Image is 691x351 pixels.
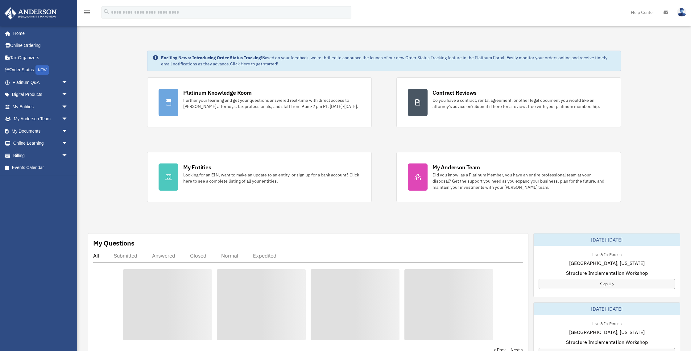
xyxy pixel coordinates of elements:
[161,55,262,60] strong: Exciting News: Introducing Order Status Tracking!
[4,39,77,52] a: Online Ordering
[4,27,74,39] a: Home
[183,97,360,109] div: Further your learning and get your questions answered real-time with direct access to [PERSON_NAM...
[534,233,680,246] div: [DATE]-[DATE]
[396,77,621,127] a: Contract Reviews Do you have a contract, rental agreement, or other legal document you would like...
[534,303,680,315] div: [DATE]-[DATE]
[4,149,77,162] a: Billingarrow_drop_down
[432,163,480,171] div: My Anderson Team
[183,163,211,171] div: My Entities
[396,152,621,202] a: My Anderson Team Did you know, as a Platinum Member, you have an entire professional team at your...
[4,64,77,76] a: Order StatusNEW
[183,172,360,184] div: Looking for an EIN, want to make an update to an entity, or sign up for a bank account? Click her...
[147,77,372,127] a: Platinum Knowledge Room Further your learning and get your questions answered real-time with dire...
[230,61,278,67] a: Click Here to get started!
[62,137,74,150] span: arrow_drop_down
[4,137,77,150] a: Online Learningarrow_drop_down
[62,149,74,162] span: arrow_drop_down
[114,253,137,259] div: Submitted
[3,7,59,19] img: Anderson Advisors Platinum Portal
[35,65,49,75] div: NEW
[4,101,77,113] a: My Entitiesarrow_drop_down
[62,113,74,126] span: arrow_drop_down
[183,89,252,97] div: Platinum Knowledge Room
[4,125,77,137] a: My Documentsarrow_drop_down
[190,253,206,259] div: Closed
[569,328,645,336] span: [GEOGRAPHIC_DATA], [US_STATE]
[152,253,175,259] div: Answered
[62,76,74,89] span: arrow_drop_down
[539,279,675,289] a: Sign Up
[62,89,74,101] span: arrow_drop_down
[83,11,91,16] a: menu
[4,52,77,64] a: Tax Organizers
[161,55,616,67] div: Based on your feedback, we're thrilled to announce the launch of our new Order Status Tracking fe...
[4,162,77,174] a: Events Calendar
[83,9,91,16] i: menu
[103,8,110,15] i: search
[587,320,627,326] div: Live & In-Person
[677,8,686,17] img: User Pic
[4,113,77,125] a: My Anderson Teamarrow_drop_down
[221,253,238,259] div: Normal
[4,76,77,89] a: Platinum Q&Aarrow_drop_down
[569,259,645,267] span: [GEOGRAPHIC_DATA], [US_STATE]
[93,253,99,259] div: All
[432,172,610,190] div: Did you know, as a Platinum Member, you have an entire professional team at your disposal? Get th...
[62,101,74,113] span: arrow_drop_down
[93,238,134,248] div: My Questions
[253,253,276,259] div: Expedited
[566,269,648,277] span: Structure Implementation Workshop
[62,125,74,138] span: arrow_drop_down
[4,89,77,101] a: Digital Productsarrow_drop_down
[432,97,610,109] div: Do you have a contract, rental agreement, or other legal document you would like an attorney's ad...
[566,338,648,346] span: Structure Implementation Workshop
[432,89,477,97] div: Contract Reviews
[587,251,627,257] div: Live & In-Person
[147,152,372,202] a: My Entities Looking for an EIN, want to make an update to an entity, or sign up for a bank accoun...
